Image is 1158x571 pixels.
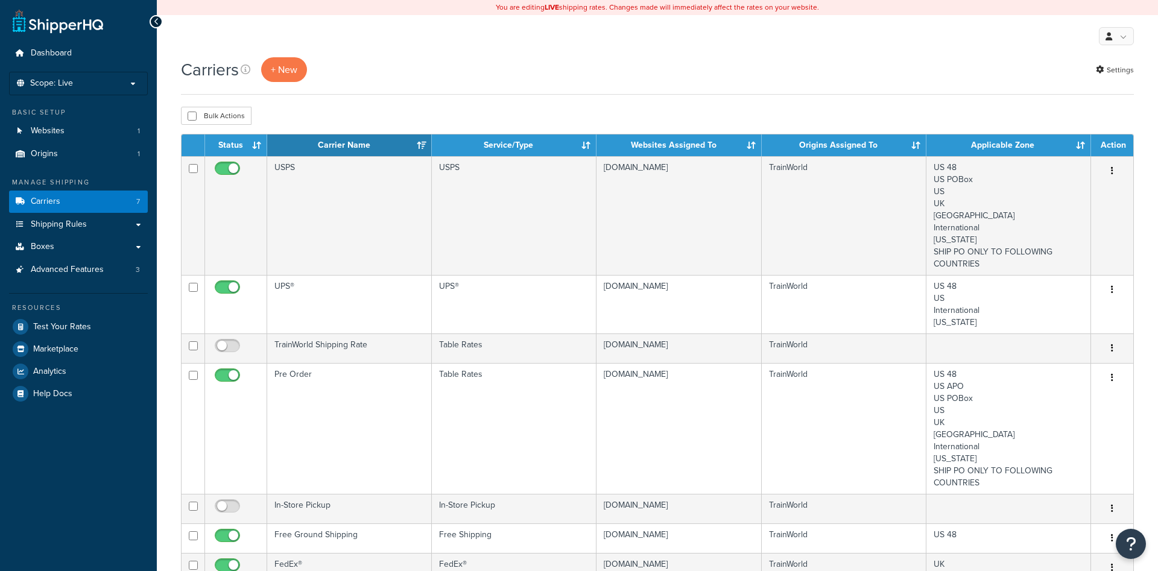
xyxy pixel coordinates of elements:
[596,333,761,363] td: [DOMAIN_NAME]
[9,177,148,188] div: Manage Shipping
[267,134,432,156] th: Carrier Name: activate to sort column ascending
[762,275,926,333] td: TrainWorld
[9,259,148,281] a: Advanced Features 3
[267,156,432,275] td: USPS
[267,333,432,363] td: TrainWorld Shipping Rate
[205,134,267,156] th: Status: activate to sort column ascending
[596,523,761,553] td: [DOMAIN_NAME]
[432,156,596,275] td: USPS
[432,333,596,363] td: Table Rates
[138,149,140,159] span: 1
[596,156,761,275] td: [DOMAIN_NAME]
[267,363,432,494] td: Pre Order
[31,219,87,230] span: Shipping Rules
[31,242,54,252] span: Boxes
[926,156,1091,275] td: US 48 US POBox US UK [GEOGRAPHIC_DATA] International [US_STATE] SHIP PO ONLY TO FOLLOWING COUNTRIES
[33,344,78,355] span: Marketplace
[9,338,148,360] a: Marketplace
[1091,134,1133,156] th: Action
[31,48,72,58] span: Dashboard
[762,363,926,494] td: TrainWorld
[31,149,58,159] span: Origins
[762,523,926,553] td: TrainWorld
[9,213,148,236] a: Shipping Rules
[596,275,761,333] td: [DOMAIN_NAME]
[136,197,140,207] span: 7
[762,134,926,156] th: Origins Assigned To: activate to sort column ascending
[596,494,761,523] td: [DOMAIN_NAME]
[9,107,148,118] div: Basic Setup
[30,78,73,89] span: Scope: Live
[267,275,432,333] td: UPS®
[31,197,60,207] span: Carriers
[432,275,596,333] td: UPS®
[267,523,432,553] td: Free Ground Shipping
[762,333,926,363] td: TrainWorld
[138,126,140,136] span: 1
[1116,529,1146,559] button: Open Resource Center
[432,494,596,523] td: In-Store Pickup
[9,120,148,142] li: Websites
[136,265,140,275] span: 3
[31,126,65,136] span: Websites
[9,191,148,213] a: Carriers 7
[33,389,72,399] span: Help Docs
[9,143,148,165] a: Origins 1
[9,143,148,165] li: Origins
[9,191,148,213] li: Carriers
[261,57,307,82] button: + New
[181,58,239,81] h1: Carriers
[9,303,148,313] div: Resources
[432,523,596,553] td: Free Shipping
[926,134,1091,156] th: Applicable Zone: activate to sort column ascending
[9,383,148,405] a: Help Docs
[926,275,1091,333] td: US 48 US International [US_STATE]
[9,120,148,142] a: Websites 1
[9,236,148,258] a: Boxes
[596,134,761,156] th: Websites Assigned To: activate to sort column ascending
[926,363,1091,494] td: US 48 US APO US POBox US UK [GEOGRAPHIC_DATA] International [US_STATE] SHIP PO ONLY TO FOLLOWING ...
[762,156,926,275] td: TrainWorld
[13,9,103,33] a: ShipperHQ Home
[762,494,926,523] td: TrainWorld
[267,494,432,523] td: In-Store Pickup
[31,265,104,275] span: Advanced Features
[596,363,761,494] td: [DOMAIN_NAME]
[432,134,596,156] th: Service/Type: activate to sort column ascending
[9,259,148,281] li: Advanced Features
[432,363,596,494] td: Table Rates
[1096,62,1134,78] a: Settings
[926,523,1091,553] td: US 48
[33,367,66,377] span: Analytics
[545,2,559,13] b: LIVE
[9,42,148,65] a: Dashboard
[181,107,252,125] button: Bulk Actions
[33,322,91,332] span: Test Your Rates
[9,361,148,382] a: Analytics
[9,316,148,338] a: Test Your Rates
